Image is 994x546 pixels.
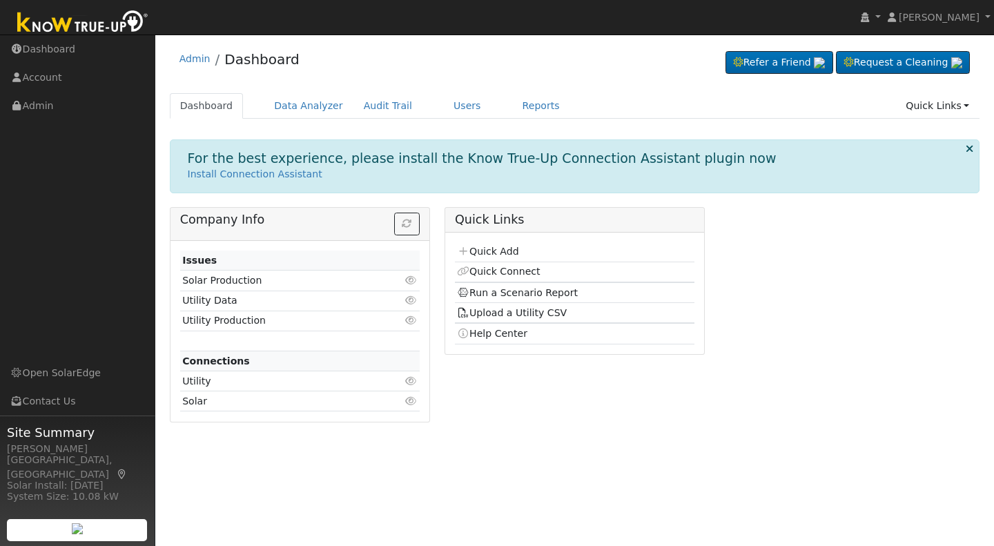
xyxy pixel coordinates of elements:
a: Quick Add [457,246,518,257]
a: Run a Scenario Report [457,287,578,298]
td: Utility Production [180,311,381,331]
i: Click to view [405,376,418,386]
td: Utility [180,371,381,391]
td: Solar Production [180,271,381,291]
h1: For the best experience, please install the Know True-Up Connection Assistant plugin now [188,150,777,166]
a: Users [443,93,491,119]
i: Click to view [405,275,418,285]
strong: Connections [182,355,250,367]
a: Quick Connect [457,266,540,277]
a: Refer a Friend [725,51,833,75]
img: retrieve [951,57,962,68]
td: Utility Data [180,291,381,311]
a: Audit Trail [353,93,422,119]
div: [GEOGRAPHIC_DATA], [GEOGRAPHIC_DATA] [7,453,148,482]
i: Click to view [405,396,418,406]
a: Admin [179,53,211,64]
td: Solar [180,391,381,411]
a: Data Analyzer [264,93,353,119]
a: Quick Links [895,93,980,119]
a: Dashboard [224,51,300,68]
a: Install Connection Assistant [188,168,322,179]
h5: Quick Links [455,213,694,227]
a: Reports [512,93,570,119]
img: retrieve [72,523,83,534]
div: [PERSON_NAME] [7,442,148,456]
i: Click to view [405,295,418,305]
div: Solar Install: [DATE] [7,478,148,493]
a: Map [116,469,128,480]
a: Help Center [457,328,527,339]
img: retrieve [814,57,825,68]
strong: Issues [182,255,217,266]
span: Site Summary [7,423,148,442]
i: Click to view [405,315,418,325]
a: Upload a Utility CSV [457,307,567,318]
a: Dashboard [170,93,244,119]
div: System Size: 10.08 kW [7,489,148,504]
a: Request a Cleaning [836,51,970,75]
h5: Company Info [180,213,420,227]
span: [PERSON_NAME] [899,12,980,23]
img: Know True-Up [10,8,155,39]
